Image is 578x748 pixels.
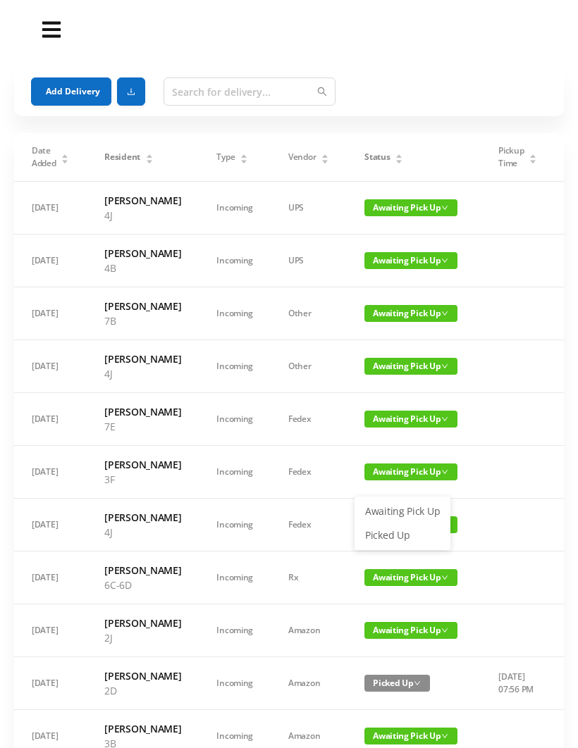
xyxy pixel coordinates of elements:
[104,525,181,540] p: 4J
[364,305,457,322] span: Awaiting Pick Up
[199,657,271,710] td: Incoming
[441,363,448,370] i: icon: down
[321,158,329,162] i: icon: caret-down
[216,151,235,163] span: Type
[441,310,448,317] i: icon: down
[271,287,347,340] td: Other
[199,287,271,340] td: Incoming
[104,246,181,261] h6: [PERSON_NAME]
[104,457,181,472] h6: [PERSON_NAME]
[364,622,457,639] span: Awaiting Pick Up
[104,472,181,487] p: 3F
[529,152,537,156] i: icon: caret-up
[14,182,87,235] td: [DATE]
[199,182,271,235] td: Incoming
[364,411,457,428] span: Awaiting Pick Up
[240,152,248,161] div: Sort
[104,683,181,698] p: 2D
[364,358,457,375] span: Awaiting Pick Up
[395,152,403,161] div: Sort
[104,208,181,223] p: 4J
[104,404,181,419] h6: [PERSON_NAME]
[31,77,111,106] button: Add Delivery
[271,182,347,235] td: UPS
[357,500,448,523] a: Awaiting Pick Up
[271,393,347,446] td: Fedex
[441,627,448,634] i: icon: down
[271,657,347,710] td: Amazon
[14,551,87,604] td: [DATE]
[14,446,87,499] td: [DATE]
[117,77,145,106] button: icon: download
[364,728,457,744] span: Awaiting Pick Up
[14,340,87,393] td: [DATE]
[14,393,87,446] td: [DATE]
[240,152,248,156] i: icon: caret-up
[498,144,524,170] span: Pickup Time
[104,630,181,645] p: 2J
[199,340,271,393] td: Incoming
[529,158,537,162] i: icon: caret-down
[199,393,271,446] td: Incoming
[481,657,555,710] td: [DATE] 07:56 PM
[104,578,181,592] p: 6C-6D
[395,152,403,156] i: icon: caret-up
[364,569,457,586] span: Awaiting Pick Up
[104,563,181,578] h6: [PERSON_NAME]
[271,499,347,551] td: Fedex
[145,152,153,156] i: icon: caret-up
[441,257,448,264] i: icon: down
[104,313,181,328] p: 7B
[364,675,430,692] span: Picked Up
[317,87,327,96] i: icon: search
[441,574,448,581] i: icon: down
[14,235,87,287] td: [DATE]
[14,287,87,340] td: [DATE]
[357,524,448,547] a: Picked Up
[271,551,347,604] td: Rx
[164,77,336,106] input: Search for delivery...
[104,419,181,434] p: 7E
[364,151,390,163] span: Status
[321,152,329,156] i: icon: caret-up
[441,204,448,211] i: icon: down
[104,668,181,683] h6: [PERSON_NAME]
[414,680,421,687] i: icon: down
[199,499,271,551] td: Incoming
[288,151,316,163] span: Vendor
[199,446,271,499] td: Incoming
[441,468,448,475] i: icon: down
[441,416,448,423] i: icon: down
[61,152,69,156] i: icon: caret-up
[395,158,403,162] i: icon: caret-down
[104,299,181,313] h6: [PERSON_NAME]
[199,235,271,287] td: Incoming
[14,499,87,551] td: [DATE]
[441,733,448,740] i: icon: down
[240,158,248,162] i: icon: caret-down
[529,152,537,161] div: Sort
[104,261,181,275] p: 4B
[364,199,457,216] span: Awaiting Pick Up
[104,616,181,630] h6: [PERSON_NAME]
[14,604,87,657] td: [DATE]
[145,152,154,161] div: Sort
[364,252,457,269] span: Awaiting Pick Up
[14,657,87,710] td: [DATE]
[61,152,69,161] div: Sort
[61,158,69,162] i: icon: caret-down
[321,152,329,161] div: Sort
[271,604,347,657] td: Amazon
[199,604,271,657] td: Incoming
[32,144,56,170] span: Date Added
[104,193,181,208] h6: [PERSON_NAME]
[104,510,181,525] h6: [PERSON_NAME]
[104,721,181,736] h6: [PERSON_NAME]
[104,366,181,381] p: 4J
[364,463,457,480] span: Awaiting Pick Up
[199,551,271,604] td: Incoming
[271,235,347,287] td: UPS
[145,158,153,162] i: icon: caret-down
[271,340,347,393] td: Other
[104,351,181,366] h6: [PERSON_NAME]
